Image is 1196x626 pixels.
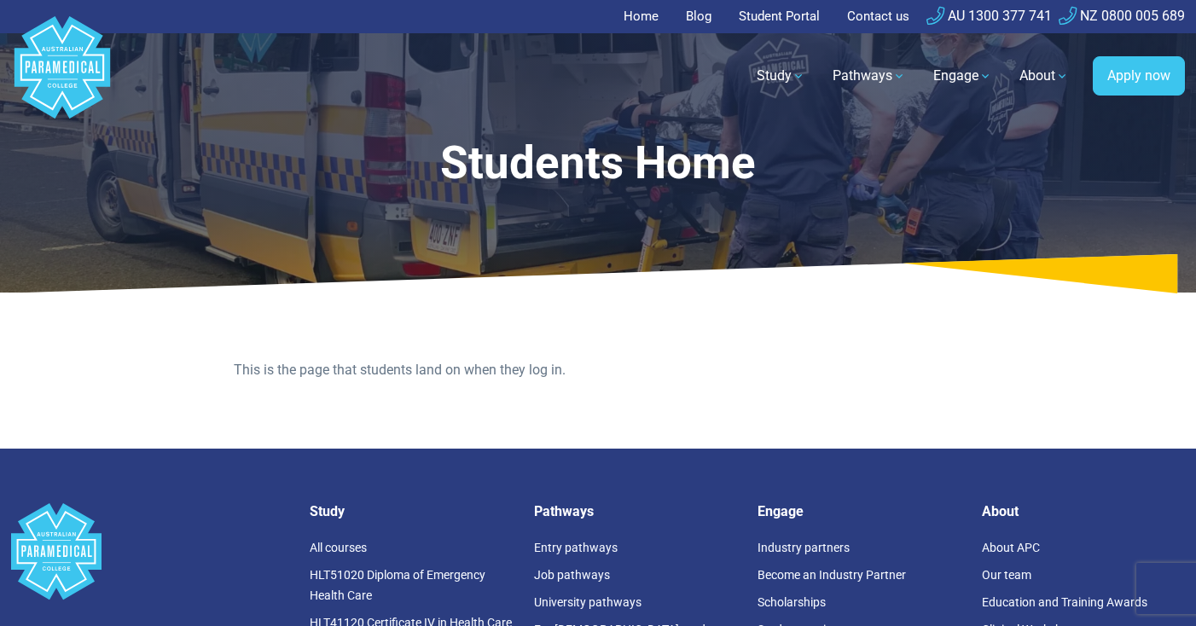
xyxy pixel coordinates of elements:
[158,136,1038,190] h1: Students Home
[1093,56,1185,96] a: Apply now
[982,541,1040,554] a: About APC
[746,52,816,100] a: Study
[534,541,618,554] a: Entry pathways
[982,568,1031,582] a: Our team
[310,541,367,554] a: All courses
[1059,8,1185,24] a: NZ 0800 005 689
[234,360,961,380] p: This is the page that students land on when they log in.
[923,52,1002,100] a: Engage
[534,568,610,582] a: Job pathways
[1009,52,1079,100] a: About
[758,503,961,519] h5: Engage
[758,541,850,554] a: Industry partners
[982,503,1186,519] h5: About
[822,52,916,100] a: Pathways
[11,503,289,600] a: Space
[982,595,1147,609] a: Education and Training Awards
[310,568,485,602] a: HLT51020 Diploma of Emergency Health Care
[758,568,906,582] a: Become an Industry Partner
[11,33,113,119] a: Australian Paramedical College
[310,503,514,519] h5: Study
[534,595,642,609] a: University pathways
[926,8,1052,24] a: AU 1300 377 741
[758,595,826,609] a: Scholarships
[534,503,738,519] h5: Pathways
